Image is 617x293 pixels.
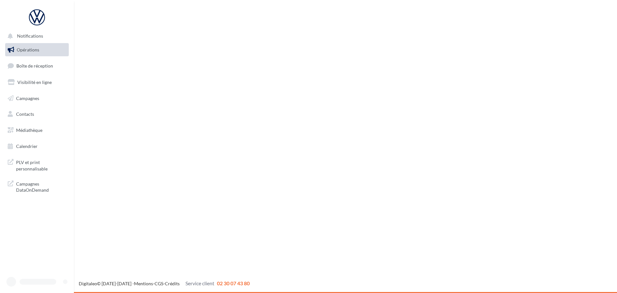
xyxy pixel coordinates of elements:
[4,124,70,137] a: Médiathèque
[17,33,43,39] span: Notifications
[16,63,53,69] span: Boîte de réception
[16,158,66,172] span: PLV et print personnalisable
[4,43,70,57] a: Opérations
[4,76,70,89] a: Visibilité en ligne
[185,280,214,286] span: Service client
[4,107,70,121] a: Contacts
[155,281,163,286] a: CGS
[4,140,70,153] a: Calendrier
[165,281,180,286] a: Crédits
[16,143,38,149] span: Calendrier
[4,155,70,174] a: PLV et print personnalisable
[4,177,70,196] a: Campagnes DataOnDemand
[16,95,39,101] span: Campagnes
[4,92,70,105] a: Campagnes
[17,47,39,52] span: Opérations
[4,59,70,73] a: Boîte de réception
[16,127,42,133] span: Médiathèque
[79,281,250,286] span: © [DATE]-[DATE] - - -
[79,281,97,286] a: Digitaleo
[134,281,153,286] a: Mentions
[16,111,34,117] span: Contacts
[217,280,250,286] span: 02 30 07 43 80
[16,179,66,193] span: Campagnes DataOnDemand
[17,79,52,85] span: Visibilité en ligne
